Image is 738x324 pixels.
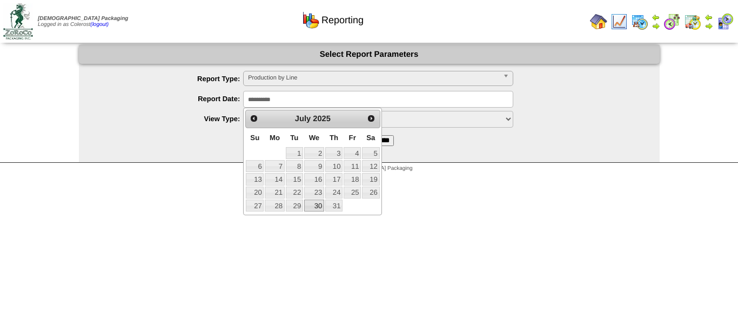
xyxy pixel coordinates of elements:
img: calendarcustomer.gif [716,13,734,30]
a: 16 [304,173,324,185]
a: 24 [325,187,343,199]
a: 17 [325,173,343,185]
a: 5 [362,147,379,159]
span: Tuesday [290,134,298,142]
span: Friday [349,134,356,142]
a: 26 [362,187,379,199]
img: zoroco-logo-small.webp [3,3,33,39]
a: 6 [246,160,264,172]
img: arrowright.gif [652,22,660,30]
a: 7 [265,160,284,172]
span: 2025 [313,115,331,123]
a: 31 [325,200,343,211]
a: 10 [325,160,343,172]
span: Next [367,114,375,123]
img: line_graph.gif [610,13,628,30]
a: 27 [246,200,264,211]
span: Production by Line [248,71,499,84]
a: 14 [265,173,284,185]
a: 8 [286,160,303,172]
a: 1 [286,147,303,159]
a: Prev [247,111,261,125]
img: calendarblend.gif [663,13,681,30]
span: Logged in as Colerost [38,16,128,28]
img: arrowleft.gif [652,13,660,22]
a: 18 [344,173,361,185]
span: Saturday [366,134,375,142]
span: Monday [270,134,280,142]
a: 4 [344,147,361,159]
img: home.gif [590,13,607,30]
label: Report Type: [100,75,244,83]
span: Thursday [330,134,338,142]
span: Wednesday [309,134,320,142]
img: calendarprod.gif [631,13,648,30]
a: 21 [265,187,284,199]
img: calendarinout.gif [684,13,701,30]
img: arrowleft.gif [705,13,713,22]
a: 19 [362,173,379,185]
a: 23 [304,187,324,199]
a: 28 [265,200,284,211]
label: View Type: [100,115,244,123]
a: 2 [304,147,324,159]
a: 25 [344,187,361,199]
span: Sunday [250,134,259,142]
label: Report Date: [100,95,244,103]
span: July [295,115,311,123]
a: 12 [362,160,379,172]
span: Prev [250,114,258,123]
a: 30 [304,200,324,211]
img: arrowright.gif [705,22,713,30]
a: 3 [325,147,343,159]
a: 22 [286,187,303,199]
a: 9 [304,160,324,172]
img: graph.gif [302,11,319,29]
a: 11 [344,160,361,172]
a: 29 [286,200,303,211]
a: 13 [246,173,264,185]
div: Select Report Parameters [79,45,660,64]
a: Next [364,111,378,125]
a: (logout) [90,22,109,28]
a: 20 [246,187,264,199]
span: Reporting [321,15,364,26]
a: 15 [286,173,303,185]
span: [DEMOGRAPHIC_DATA] Packaging [38,16,128,22]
